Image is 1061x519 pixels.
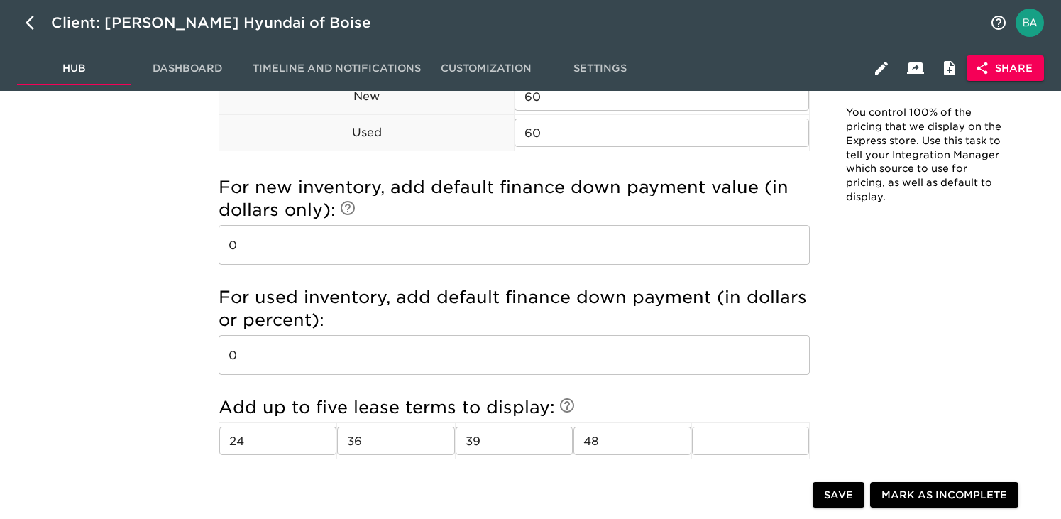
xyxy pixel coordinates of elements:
button: Internal Notes and Comments [933,51,967,85]
button: notifications [982,6,1016,40]
span: Hub [26,60,122,77]
span: Customization [438,60,534,77]
p: You control 100% of the pricing that we display on the Express store. Use this task to tell your ... [846,106,1005,204]
button: Mark as Incomplete [870,482,1018,508]
span: Mark as Incomplete [881,486,1007,504]
h5: Add up to five lease terms to display: [219,396,810,419]
span: Settings [551,60,648,77]
div: Client: [PERSON_NAME] Hyundai of Boise [51,11,391,34]
span: Share [978,60,1033,77]
h5: For new inventory, add default finance down payment value (in dollars only): [219,176,810,222]
input: Example: $5000 or 25% [219,335,810,375]
span: Save [824,486,853,504]
span: Dashboard [139,60,236,77]
p: New [219,88,514,105]
button: Client View [898,51,933,85]
h5: For used inventory, add default finance down payment (in dollars or percent): [219,286,810,332]
img: Profile [1016,9,1044,37]
button: Edit Hub [864,51,898,85]
input: Example: $5000 [219,225,810,265]
span: Timeline and Notifications [253,60,421,77]
button: Save [813,482,864,508]
p: Used [219,124,514,141]
button: Share [967,55,1044,82]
